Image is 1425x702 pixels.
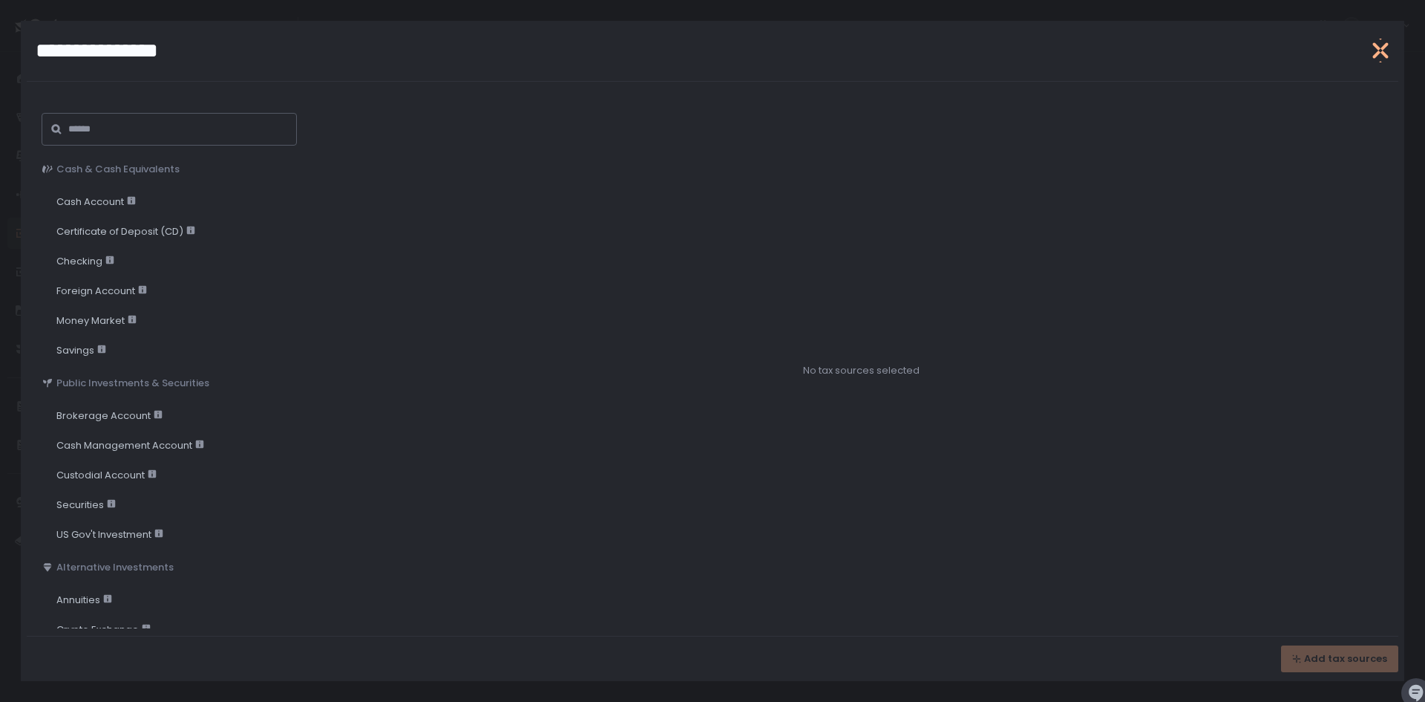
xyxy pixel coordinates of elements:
span: Custodial Account [56,469,157,482]
span: Checking [56,255,114,268]
span: Public Investments & Securities [56,377,209,390]
span: Crypto Exchange [56,623,151,637]
span: Savings [56,344,106,357]
span: Brokerage Account [56,409,163,423]
span: Annuities [56,594,112,607]
span: Cash Management Account [56,439,204,452]
span: Cash & Cash Equivalents [56,163,180,176]
div: No tax sources selected [318,105,1404,636]
span: Certificate of Deposit (CD) [56,225,195,238]
span: US Gov't Investment [56,528,163,542]
span: Money Market [56,314,137,328]
span: Foreign Account [56,285,147,298]
span: Alternative Investments [56,561,174,574]
span: Securities [56,498,116,512]
span: Cash Account [56,195,136,209]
